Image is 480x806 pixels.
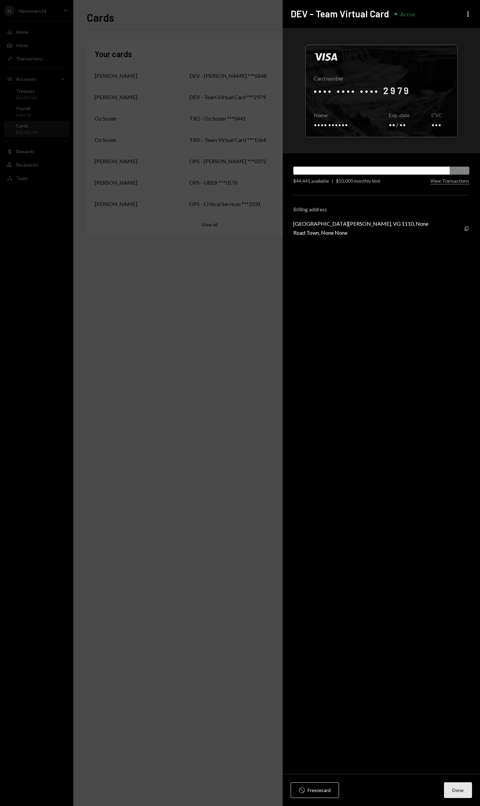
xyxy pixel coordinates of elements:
button: Done [444,782,472,798]
div: $44,441 available [293,177,329,184]
div: Freeze card [308,787,331,794]
div: | [332,177,333,184]
button: View Transactions [430,178,469,184]
div: Road Town, None None [293,229,428,236]
div: [GEOGRAPHIC_DATA][PERSON_NAME], VG 1110, None [293,220,428,227]
div: Click to reveal [305,45,458,137]
div: Billing address [293,206,469,212]
h2: DEV - Team Virtual Card [291,7,389,20]
button: Freezecard [291,782,339,798]
div: Active [400,11,415,17]
div: $50,000 monthly limit [336,177,381,184]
